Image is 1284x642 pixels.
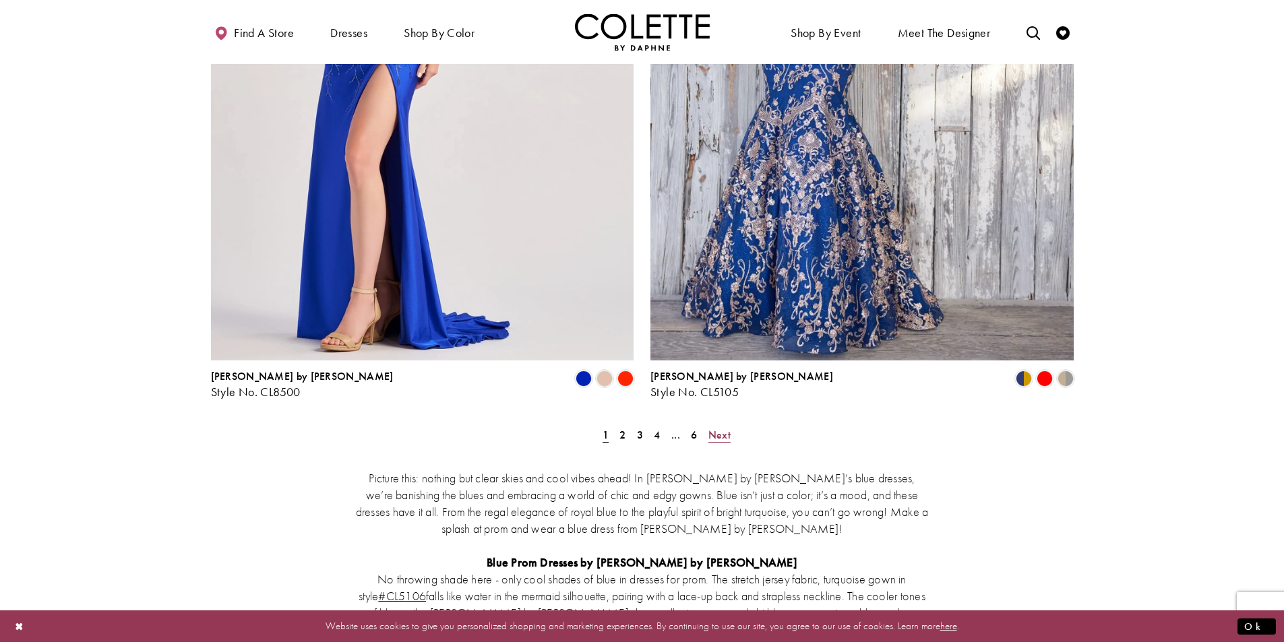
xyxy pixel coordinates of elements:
a: Page 3 [633,425,647,445]
i: Gold/Pewter [1058,371,1074,387]
span: Next [708,428,731,442]
strong: Blue Prom Dresses by [PERSON_NAME] by [PERSON_NAME] [487,554,797,570]
span: [PERSON_NAME] by [PERSON_NAME] [650,369,833,383]
i: Red [1037,371,1053,387]
div: Colette by Daphne Style No. CL8500 [211,371,394,399]
a: Page 6 [687,425,701,445]
a: Opens in new tab [378,588,426,604]
span: Style No. CL5105 [650,384,739,399]
a: here [940,619,957,633]
span: 6 [691,428,697,442]
span: Dresses [327,13,371,51]
div: Colette by Daphne Style No. CL5105 [650,371,833,399]
p: Website uses cookies to give you personalized shopping and marketing experiences. By continuing t... [97,617,1187,635]
span: Shop By Event [791,26,861,40]
i: Navy Blue/Gold [1016,371,1032,387]
img: Colette by Daphne [575,13,710,51]
i: Royal Blue [576,371,592,387]
a: Meet the designer [894,13,994,51]
span: 3 [637,428,643,442]
a: Page 2 [615,425,630,445]
a: Visit Home Page [575,13,710,51]
button: Close Dialog [8,614,31,638]
span: Shop by color [400,13,478,51]
span: 4 [654,428,660,442]
span: Dresses [330,26,367,40]
a: Toggle search [1023,13,1043,51]
span: Shop By Event [787,13,864,51]
span: Find a store [234,26,294,40]
i: Scarlet [617,371,634,387]
span: 2 [619,428,625,442]
a: ... [667,425,684,445]
a: Page 4 [650,425,664,445]
span: Shop by color [404,26,475,40]
span: [PERSON_NAME] by [PERSON_NAME] [211,369,394,383]
span: 1 [603,428,609,442]
span: Current Page [599,425,613,445]
button: Submit Dialog [1237,618,1276,635]
p: Picture this: nothing but clear skies and cool vibes ahead! In [PERSON_NAME] by [PERSON_NAME]’s b... [356,470,929,537]
span: ... [671,428,680,442]
a: Find a store [211,13,297,51]
i: Champagne [597,371,613,387]
a: Check Wishlist [1053,13,1073,51]
span: Meet the designer [898,26,991,40]
span: Style No. CL8500 [211,384,301,399]
a: Next Page [704,425,735,445]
